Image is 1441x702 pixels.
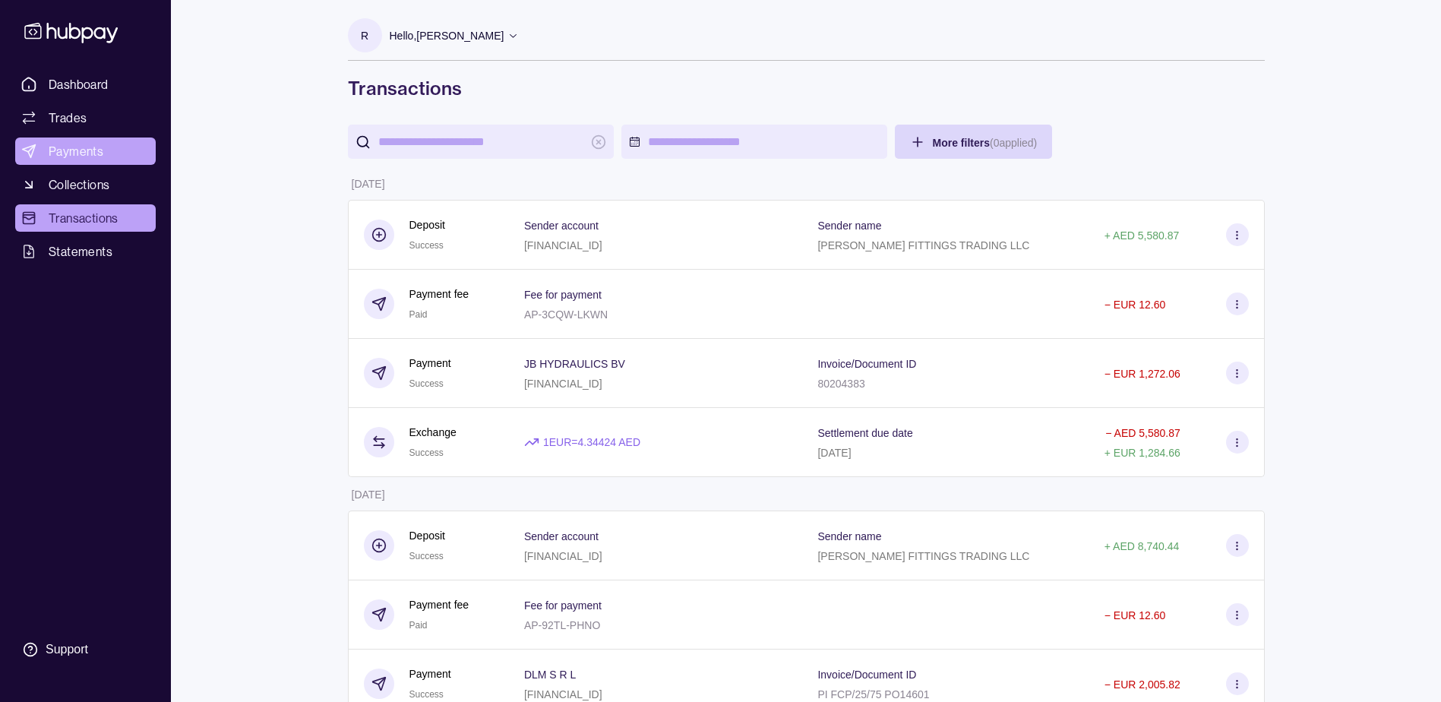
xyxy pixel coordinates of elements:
span: Success [409,378,444,389]
p: + AED 5,580.87 [1104,229,1179,242]
a: Support [15,634,156,666]
p: ( 0 applied) [990,137,1037,149]
p: DLM S R L [524,669,576,681]
span: Dashboard [49,75,109,93]
h1: Transactions [348,76,1265,100]
p: [FINANCIAL_ID] [524,239,602,251]
p: AP-3CQW-LKWN [524,308,608,321]
a: Dashboard [15,71,156,98]
a: Collections [15,171,156,198]
p: Fee for payment [524,599,602,612]
p: Exchange [409,424,457,441]
p: − EUR 12.60 [1104,609,1166,621]
p: Sender account [524,530,599,542]
p: Payment fee [409,596,469,613]
span: Transactions [49,209,119,227]
p: [FINANCIAL_ID] [524,688,602,700]
p: 1 EUR = 4.34424 AED [543,434,640,451]
a: Payments [15,138,156,165]
button: More filters(0applied) [895,125,1053,159]
p: Payment [409,355,451,372]
span: Paid [409,620,428,631]
p: Invoice/Document ID [817,358,916,370]
p: − EUR 12.60 [1104,299,1166,311]
p: − EUR 1,272.06 [1104,368,1180,380]
p: + AED 8,740.44 [1104,540,1179,552]
span: Collections [49,175,109,194]
a: Statements [15,238,156,265]
p: [DATE] [352,178,385,190]
p: Sender account [524,220,599,232]
span: Statements [49,242,112,261]
p: Deposit [409,217,445,233]
p: 80204383 [817,378,864,390]
p: [DATE] [817,447,851,459]
p: − EUR 2,005.82 [1104,678,1180,691]
span: Paid [409,309,428,320]
p: [FINANCIAL_ID] [524,550,602,562]
p: − AED 5,580.87 [1105,427,1180,439]
p: Payment fee [409,286,469,302]
div: Support [46,641,88,658]
a: Transactions [15,204,156,232]
span: Payments [49,142,103,160]
p: Sender name [817,530,881,542]
a: Trades [15,104,156,131]
p: [DATE] [352,489,385,501]
span: Trades [49,109,87,127]
input: search [378,125,583,159]
p: Sender name [817,220,881,232]
p: Fee for payment [524,289,602,301]
span: Success [409,240,444,251]
p: Payment [409,666,451,682]
span: Success [409,689,444,700]
span: Success [409,551,444,561]
p: AP-92TL-PHNO [524,619,600,631]
p: [PERSON_NAME] FITTINGS TRADING LLC [817,239,1029,251]
p: [PERSON_NAME] FITTINGS TRADING LLC [817,550,1029,562]
p: Deposit [409,527,445,544]
p: Invoice/Document ID [817,669,916,681]
p: JB HYDRAULICS BV [524,358,625,370]
p: Hello, [PERSON_NAME] [390,27,504,44]
span: More filters [933,137,1038,149]
p: PI FCP/25/75 PO14601 [817,688,929,700]
p: Settlement due date [817,427,912,439]
p: [FINANCIAL_ID] [524,378,602,390]
span: Success [409,447,444,458]
p: + EUR 1,284.66 [1104,447,1180,459]
p: R [361,27,368,44]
